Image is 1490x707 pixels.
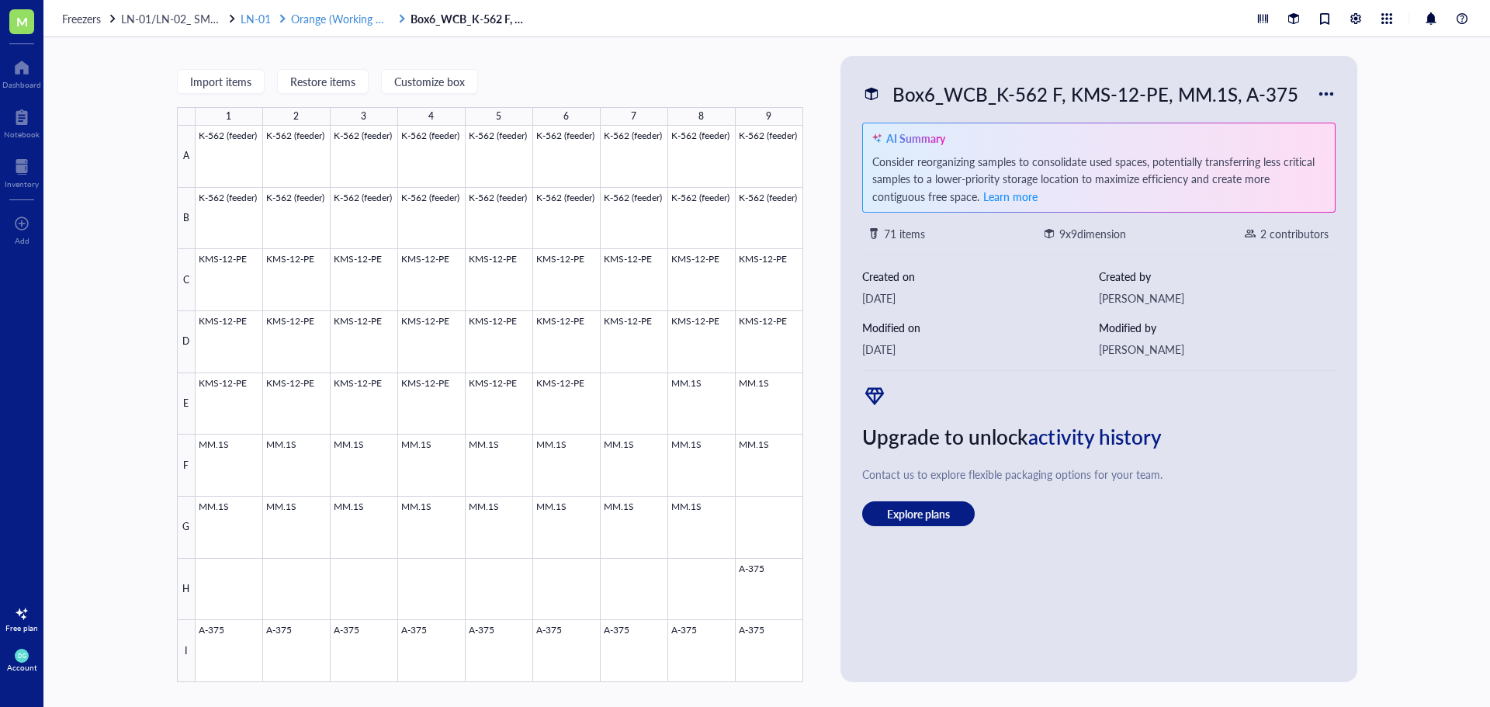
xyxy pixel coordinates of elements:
[5,623,38,632] div: Free plan
[177,188,196,250] div: B
[177,435,196,497] div: F
[226,106,231,126] div: 1
[885,78,1305,110] div: Box6_WCB_K-562 F, KMS-12-PE, MM.1S, A-375
[381,69,478,94] button: Customize box
[177,126,196,188] div: A
[862,319,1099,336] div: Modified on
[872,153,1325,206] div: Consider reorganizing samples to consolidate used spaces, potentially transferring less critical ...
[394,75,465,88] span: Customize box
[983,189,1038,204] span: Learn more
[62,12,118,26] a: Freezers
[862,268,1099,285] div: Created on
[862,501,975,526] button: Explore plans
[16,12,28,31] span: M
[887,507,950,521] span: Explore plans
[277,69,369,94] button: Restore items
[862,289,1099,307] div: [DATE]
[361,106,366,126] div: 3
[177,373,196,435] div: E
[177,311,196,373] div: D
[862,501,1336,526] a: Explore plans
[884,225,925,242] div: 71 items
[18,653,26,659] span: DG
[1099,289,1336,307] div: [PERSON_NAME]
[1099,268,1336,285] div: Created by
[862,466,1336,483] div: Contact us to explore flexible packaging options for your team.
[766,106,771,126] div: 9
[862,421,1336,453] div: Upgrade to unlock
[4,130,40,139] div: Notebook
[121,11,340,26] span: LN-01/LN-02_ SMALL/BIG STORAGE ROOM
[982,187,1038,206] button: Learn more
[428,106,434,126] div: 4
[177,497,196,559] div: G
[177,620,196,682] div: I
[291,11,393,26] span: Orange (Working CB)
[631,106,636,126] div: 7
[1099,341,1336,358] div: [PERSON_NAME]
[1099,319,1336,336] div: Modified by
[2,55,41,89] a: Dashboard
[5,154,39,189] a: Inventory
[190,75,251,88] span: Import items
[862,341,1099,358] div: [DATE]
[290,75,355,88] span: Restore items
[411,12,527,26] a: Box6_WCB_K-562 F, KMS-12-PE, MM.1S, A-375
[241,11,271,26] span: LN-01
[4,105,40,139] a: Notebook
[15,236,29,245] div: Add
[1028,422,1162,451] span: activity history
[241,12,407,26] a: LN-01Orange (Working CB)
[5,179,39,189] div: Inventory
[177,69,265,94] button: Import items
[177,249,196,311] div: C
[2,80,41,89] div: Dashboard
[563,106,569,126] div: 6
[1059,225,1126,242] div: 9 x 9 dimension
[121,12,237,26] a: LN-01/LN-02_ SMALL/BIG STORAGE ROOM
[177,559,196,621] div: H
[698,106,704,126] div: 8
[7,663,37,672] div: Account
[62,11,101,26] span: Freezers
[886,130,945,147] div: AI Summary
[293,106,299,126] div: 2
[1260,225,1329,242] div: 2 contributors
[496,106,501,126] div: 5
